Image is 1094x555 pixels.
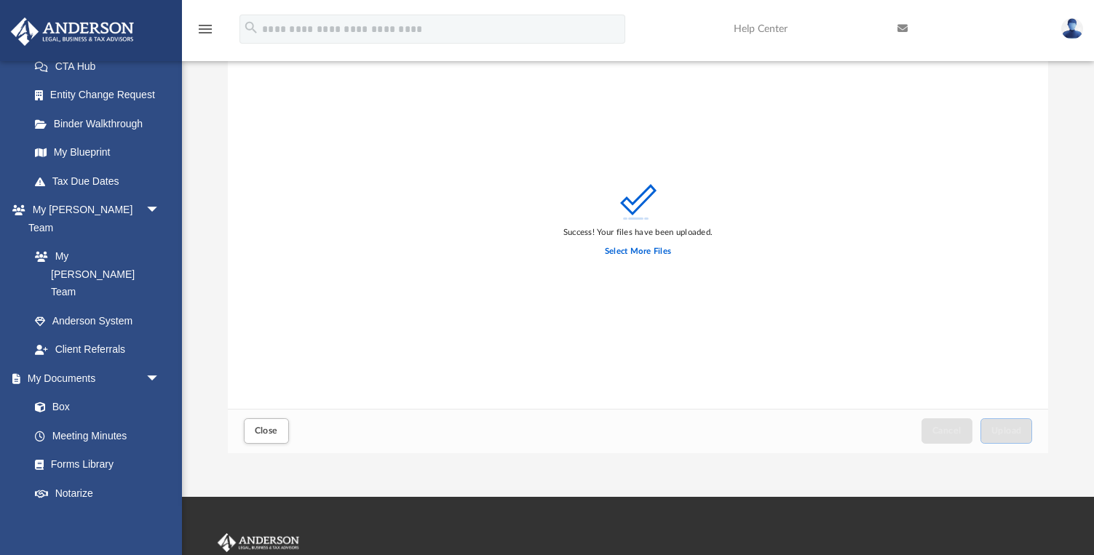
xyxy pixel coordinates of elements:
[197,28,214,38] a: menu
[20,479,175,508] a: Notarize
[605,245,671,258] label: Select More Files
[10,196,175,242] a: My [PERSON_NAME] Teamarrow_drop_down
[20,52,182,81] a: CTA Hub
[7,17,138,46] img: Anderson Advisors Platinum Portal
[20,167,182,196] a: Tax Due Dates
[20,109,182,138] a: Binder Walkthrough
[1061,18,1083,39] img: User Pic
[20,421,175,450] a: Meeting Minutes
[20,335,175,364] a: Client Referrals
[20,81,182,110] a: Entity Change Request
[215,533,302,552] img: Anderson Advisors Platinum Portal
[197,20,214,38] i: menu
[932,426,962,435] span: Cancel
[10,364,175,393] a: My Documentsarrow_drop_down
[20,138,175,167] a: My Blueprint
[20,306,175,335] a: Anderson System
[921,418,972,444] button: Cancel
[563,226,713,239] div: Success! Your files have been uploaded.
[244,418,289,444] button: Close
[243,20,259,36] i: search
[255,426,278,435] span: Close
[980,418,1033,444] button: Upload
[228,39,1049,453] div: Upload
[20,242,167,307] a: My [PERSON_NAME] Team
[991,426,1022,435] span: Upload
[146,196,175,225] span: arrow_drop_down
[20,393,167,422] a: Box
[20,450,167,479] a: Forms Library
[146,364,175,394] span: arrow_drop_down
